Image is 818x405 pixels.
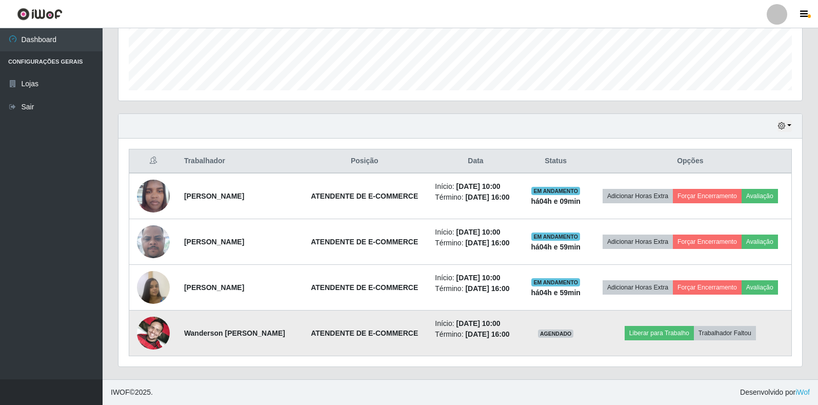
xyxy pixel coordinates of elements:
[673,280,742,295] button: Forçar Encerramento
[531,288,581,297] strong: há 04 h e 59 min
[137,174,170,218] img: 1750014841176.jpeg
[740,387,810,398] span: Desenvolvido por
[456,228,501,236] time: [DATE] 10:00
[795,388,810,396] a: iWof
[435,227,516,238] li: Início:
[742,235,778,249] button: Avaliação
[184,192,244,200] strong: [PERSON_NAME]
[111,388,130,396] span: IWOF
[435,238,516,248] li: Término:
[603,235,673,249] button: Adicionar Horas Extra
[435,283,516,294] li: Término:
[465,284,509,293] time: [DATE] 16:00
[531,233,580,241] span: EM ANDAMENTO
[311,192,418,200] strong: ATENDENTE DE E-COMMERCE
[531,243,581,251] strong: há 04 h e 59 min
[465,193,509,201] time: [DATE] 16:00
[311,283,418,292] strong: ATENDENTE DE E-COMMERCE
[531,278,580,286] span: EM ANDAMENTO
[184,283,244,292] strong: [PERSON_NAME]
[184,238,244,246] strong: [PERSON_NAME]
[531,187,580,195] span: EM ANDAMENTO
[17,8,63,21] img: CoreUI Logo
[456,274,501,282] time: [DATE] 10:00
[465,239,509,247] time: [DATE] 16:00
[531,197,581,205] strong: há 04 h e 09 min
[456,182,501,190] time: [DATE] 10:00
[435,329,516,340] li: Término:
[137,304,170,362] img: 1757378294988.jpeg
[589,149,792,173] th: Opções
[178,149,300,173] th: Trabalhador
[137,265,170,309] img: 1756514271456.jpeg
[435,318,516,329] li: Início:
[111,387,153,398] span: © 2025 .
[673,235,742,249] button: Forçar Encerramento
[435,181,516,192] li: Início:
[603,189,673,203] button: Adicionar Horas Extra
[603,280,673,295] button: Adicionar Horas Extra
[137,205,170,278] img: 1754928173692.jpeg
[523,149,589,173] th: Status
[456,319,501,327] time: [DATE] 10:00
[538,330,574,338] span: AGENDADO
[625,326,694,340] button: Liberar para Trabalho
[429,149,522,173] th: Data
[742,280,778,295] button: Avaliação
[465,330,509,338] time: [DATE] 16:00
[694,326,756,340] button: Trabalhador Faltou
[435,192,516,203] li: Término:
[184,329,285,337] strong: Wanderson [PERSON_NAME]
[300,149,429,173] th: Posição
[311,329,418,337] strong: ATENDENTE DE E-COMMERCE
[435,273,516,283] li: Início:
[673,189,742,203] button: Forçar Encerramento
[742,189,778,203] button: Avaliação
[311,238,418,246] strong: ATENDENTE DE E-COMMERCE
